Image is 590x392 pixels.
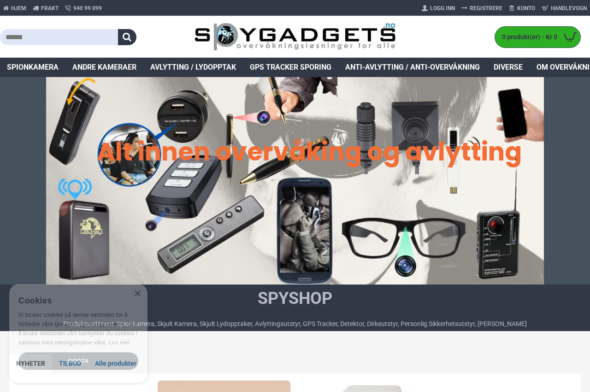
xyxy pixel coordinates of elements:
[143,58,243,77] a: Avlytting / Lydopptak
[41,4,59,12] span: Frakt
[538,1,590,16] a: Handlevogn
[517,4,535,12] span: Konto
[18,291,132,311] div: Cookies
[458,1,506,16] a: Registrere
[7,62,59,73] span: Spionkamera
[11,4,26,12] span: Hjem
[63,287,527,310] h1: SpyShop
[73,4,102,12] span: 940 99 099
[506,1,538,16] a: Konto
[345,62,480,73] span: Anti-avlytting / Anti-overvåkning
[150,62,236,73] span: Avlytting / Lydopptak
[134,291,141,297] div: Close
[551,4,587,12] span: Handlevogn
[338,58,487,77] a: Anti-avlytting / Anti-overvåkning
[487,58,530,77] a: Diverse
[494,62,523,73] span: Diverse
[495,32,560,42] span: 0 produkt(er) - Kr 0
[109,339,130,346] a: Les mer, opens a new window
[72,62,136,73] span: Andre kameraer
[18,352,138,370] div: Godta
[470,4,502,12] span: Registrere
[243,58,338,77] a: GPS Tracker Sporing
[195,23,395,52] img: SpyGadgets.no
[63,319,527,329] div: Produktsortiment: Spionkamera, Skjult Kamera, Skjult Lydopptaker, Avlyttingsutstyr, GPS Tracker, ...
[18,312,138,345] span: Vi bruker cookies på denne nettsiden for å forbedre våre tjenester og din opplevelse. Ved å bruke...
[419,1,458,16] a: Logg Inn
[46,77,544,285] img: Utstyr for overvåkning og avlytting
[65,58,143,77] a: Andre kameraer
[250,62,331,73] span: GPS Tracker Sporing
[495,27,580,48] a: 0 produkt(er) - Kr 0
[430,4,455,12] span: Logg Inn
